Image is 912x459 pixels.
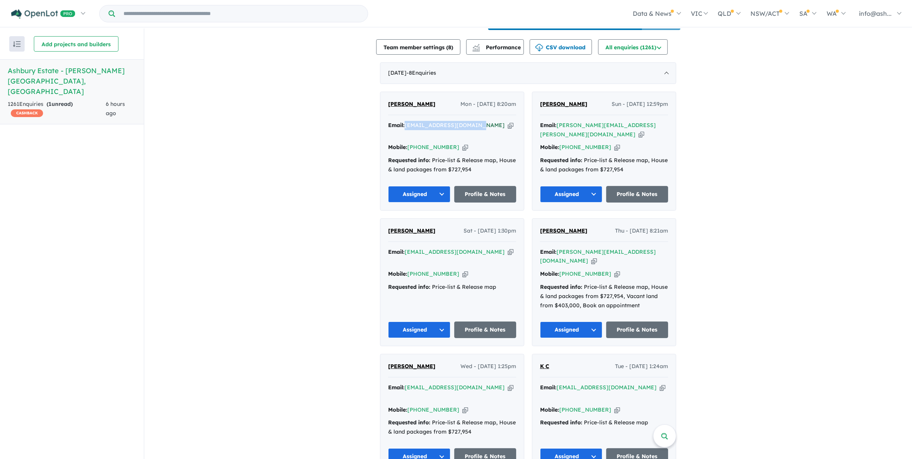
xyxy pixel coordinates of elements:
[614,270,620,278] button: Copy
[454,322,517,338] a: Profile & Notes
[117,5,366,22] input: Try estate name, suburb, builder or developer
[535,44,543,52] img: download icon
[639,131,644,139] button: Copy
[540,100,587,109] a: [PERSON_NAME]
[540,322,602,338] button: Assigned
[472,47,480,52] img: bar-chart.svg
[540,227,587,234] span: [PERSON_NAME]
[388,363,435,370] span: [PERSON_NAME]
[540,362,549,371] a: K C
[388,101,435,107] span: [PERSON_NAME]
[388,283,516,292] div: Price-list & Release map
[460,100,516,109] span: Mon - [DATE] 8:20am
[388,283,430,290] strong: Requested info:
[540,248,557,255] strong: Email:
[540,101,587,107] span: [PERSON_NAME]
[407,270,459,277] a: [PHONE_NUMBER]
[388,186,450,203] button: Assigned
[405,122,505,129] a: [EMAIL_ADDRESS][DOMAIN_NAME]
[388,322,450,338] button: Assigned
[11,109,43,117] span: CASHBACK
[405,384,505,391] a: [EMAIL_ADDRESS][DOMAIN_NAME]
[106,101,125,117] span: 6 hours ago
[660,384,665,392] button: Copy
[47,101,73,107] strong: ( unread)
[448,44,451,51] span: 8
[540,363,549,370] span: K C
[388,144,407,151] strong: Mobile:
[460,362,516,371] span: Wed - [DATE] 1:25pm
[612,100,668,109] span: Sun - [DATE] 12:59pm
[388,406,407,413] strong: Mobile:
[606,322,669,338] a: Profile & Notes
[462,143,468,151] button: Copy
[407,406,459,413] a: [PHONE_NUMBER]
[591,257,597,265] button: Copy
[11,9,75,19] img: Openlot PRO Logo White
[388,156,516,174] div: Price-list & Release map, House & land packages from $727,954
[598,39,668,55] button: All enquiries (1261)
[8,65,136,97] h5: Ashbury Estate - [PERSON_NAME][GEOGRAPHIC_DATA] , [GEOGRAPHIC_DATA]
[388,226,435,236] a: [PERSON_NAME]
[557,384,657,391] a: [EMAIL_ADDRESS][DOMAIN_NAME]
[614,406,620,414] button: Copy
[540,418,668,427] div: Price-list & Release map
[540,283,582,290] strong: Requested info:
[388,270,407,277] strong: Mobile:
[388,418,516,437] div: Price-list & Release map, House & land packages from $727,954
[376,39,460,55] button: Team member settings (8)
[615,362,668,371] span: Tue - [DATE] 1:24am
[614,143,620,151] button: Copy
[540,122,557,129] strong: Email:
[388,157,430,164] strong: Requested info:
[34,36,118,52] button: Add projects and builders
[540,283,668,310] div: Price-list & Release map, House & land packages from $727,954, Vacant land from $403,000, Book an...
[540,384,557,391] strong: Email:
[380,62,676,84] div: [DATE]
[388,248,405,255] strong: Email:
[540,156,668,174] div: Price-list & Release map, House & land packages from $727,954
[454,186,517,203] a: Profile & Notes
[466,39,524,55] button: Performance
[540,270,559,277] strong: Mobile:
[559,144,611,151] a: [PHONE_NUMBER]
[407,144,459,151] a: [PHONE_NUMBER]
[540,248,656,265] a: [PERSON_NAME][EMAIL_ADDRESS][DOMAIN_NAME]
[530,39,592,55] button: CSV download
[540,226,587,236] a: [PERSON_NAME]
[464,226,516,236] span: Sat - [DATE] 1:30pm
[508,384,514,392] button: Copy
[462,270,468,278] button: Copy
[388,362,435,371] a: [PERSON_NAME]
[13,41,21,47] img: sort.svg
[388,122,405,129] strong: Email:
[559,270,611,277] a: [PHONE_NUMBER]
[540,419,582,426] strong: Requested info:
[48,101,52,107] span: 1
[540,157,582,164] strong: Requested info:
[388,384,405,391] strong: Email:
[8,100,106,118] div: 1261 Enquir ies
[407,69,436,76] span: - 8 Enquir ies
[388,227,435,234] span: [PERSON_NAME]
[388,100,435,109] a: [PERSON_NAME]
[606,186,669,203] a: Profile & Notes
[474,44,521,51] span: Performance
[540,144,559,151] strong: Mobile:
[405,248,505,255] a: [EMAIL_ADDRESS][DOMAIN_NAME]
[859,10,892,17] span: info@ash...
[508,121,514,129] button: Copy
[559,406,611,413] a: [PHONE_NUMBER]
[388,419,430,426] strong: Requested info:
[615,226,668,236] span: Thu - [DATE] 8:21am
[540,122,656,138] a: [PERSON_NAME][EMAIL_ADDRESS][PERSON_NAME][DOMAIN_NAME]
[508,248,514,256] button: Copy
[462,406,468,414] button: Copy
[540,406,559,413] strong: Mobile:
[540,186,602,203] button: Assigned
[473,44,480,48] img: line-chart.svg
